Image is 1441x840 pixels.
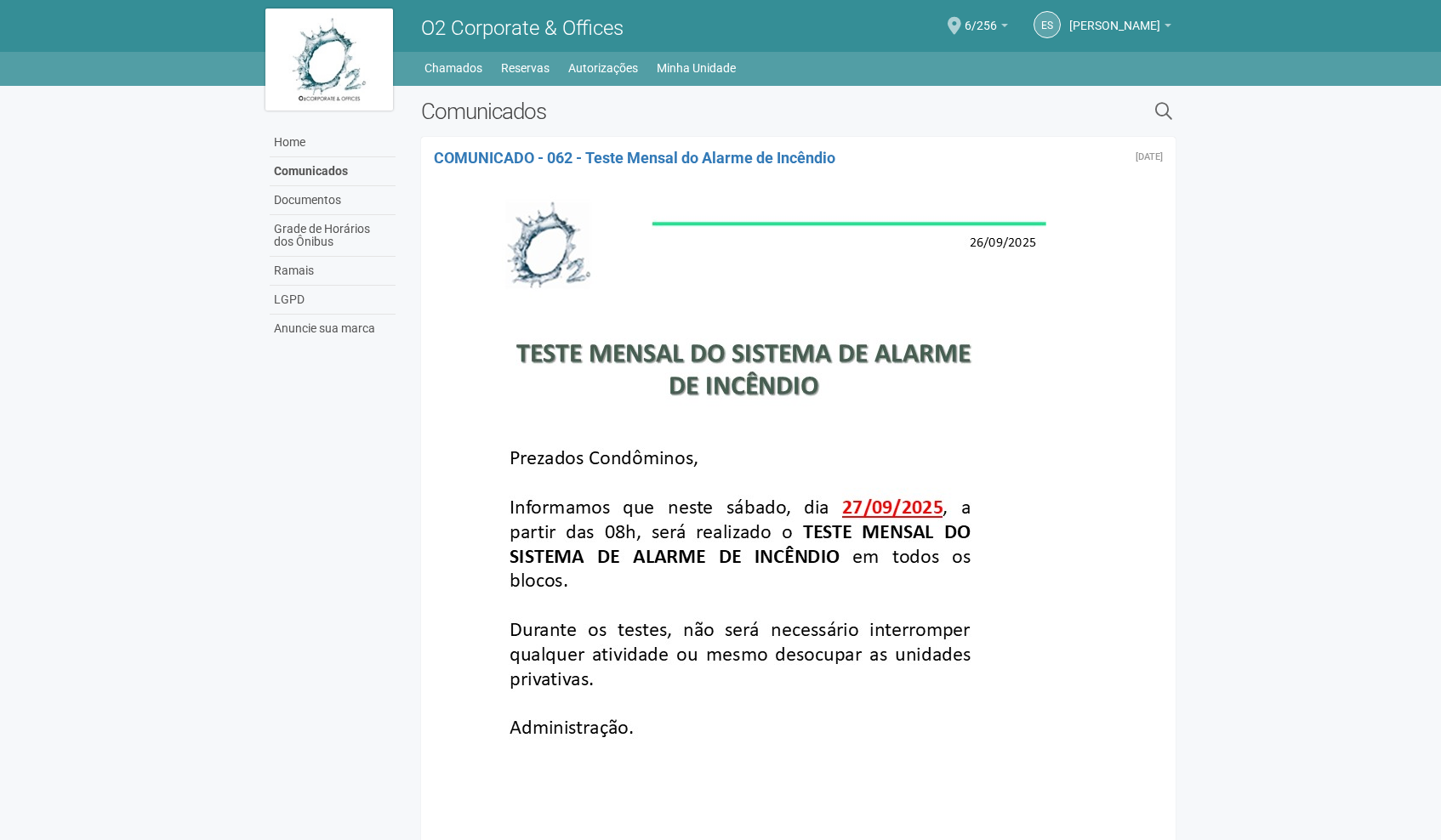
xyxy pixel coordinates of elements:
a: Documentos [270,186,396,215]
span: Eliza Seoud Gonçalves [1069,3,1160,32]
a: 6/256 [965,21,1008,35]
a: Autorizações [568,56,638,80]
a: Anuncie sua marca [270,315,396,343]
a: Comunicados [270,157,396,186]
a: ES [1034,11,1061,38]
div: Sexta-feira, 26 de setembro de 2025 às 19:29 [1136,152,1163,162]
a: Reservas [501,56,550,80]
a: Home [270,128,396,157]
img: logo.jpg [265,9,393,111]
a: COMUNICADO - 062 - Teste Mensal do Alarme de Incêndio [434,149,835,167]
a: LGPD [270,286,396,315]
span: O2 Corporate & Offices [421,16,624,40]
a: [PERSON_NAME] [1069,21,1171,35]
a: Minha Unidade [657,56,736,80]
span: 6/256 [965,3,997,32]
h2: Comunicados [421,99,980,124]
a: Chamados [424,56,482,80]
a: Grade de Horários dos Ônibus [270,215,396,257]
a: Ramais [270,257,396,286]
